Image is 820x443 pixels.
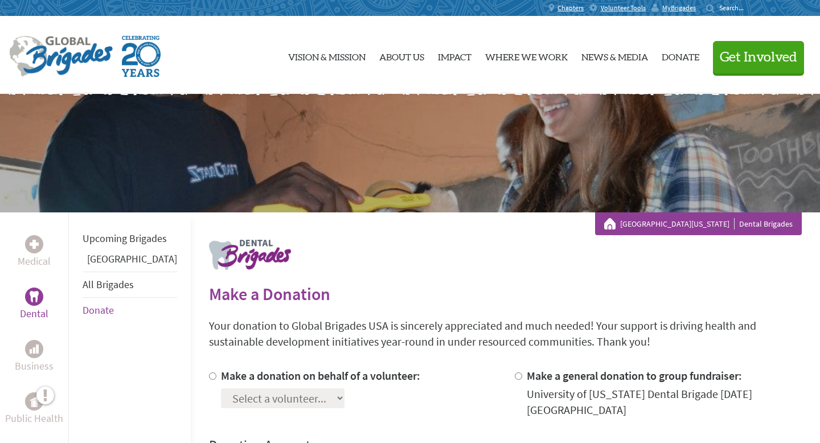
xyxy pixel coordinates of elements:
[438,26,471,85] a: Impact
[485,26,568,85] a: Where We Work
[30,396,39,407] img: Public Health
[83,232,167,245] a: Upcoming Brigades
[720,51,797,64] span: Get Involved
[83,303,114,317] a: Donate
[5,392,63,426] a: Public HealthPublic Health
[20,288,48,322] a: DentalDental
[9,36,113,77] img: Global Brigades Logo
[209,318,802,350] p: Your donation to Global Brigades USA is sincerely appreciated and much needed! Your support is dr...
[30,240,39,249] img: Medical
[221,368,420,383] label: Make a donation on behalf of a volunteer:
[83,226,177,251] li: Upcoming Brigades
[18,235,51,269] a: MedicalMedical
[30,291,39,302] img: Dental
[713,41,804,73] button: Get Involved
[581,26,648,85] a: News & Media
[662,26,699,85] a: Donate
[15,358,54,374] p: Business
[83,278,134,291] a: All Brigades
[662,3,696,13] span: MyBrigades
[83,251,177,272] li: Panama
[25,340,43,358] div: Business
[20,306,48,322] p: Dental
[527,386,802,418] div: University of [US_STATE] Dental Brigade [DATE] [GEOGRAPHIC_DATA]
[25,288,43,306] div: Dental
[601,3,646,13] span: Volunteer Tools
[557,3,584,13] span: Chapters
[15,340,54,374] a: BusinessBusiness
[25,235,43,253] div: Medical
[209,284,802,304] h2: Make a Donation
[83,272,177,298] li: All Brigades
[25,392,43,411] div: Public Health
[30,344,39,354] img: Business
[719,3,752,12] input: Search...
[18,253,51,269] p: Medical
[87,252,177,265] a: [GEOGRAPHIC_DATA]
[288,26,366,85] a: Vision & Mission
[379,26,424,85] a: About Us
[5,411,63,426] p: Public Health
[83,298,177,323] li: Donate
[209,240,291,270] img: logo-dental.png
[527,368,742,383] label: Make a general donation to group fundraiser:
[604,218,793,229] div: Dental Brigades
[620,218,735,229] a: [GEOGRAPHIC_DATA][US_STATE]
[122,36,161,77] img: Global Brigades Celebrating 20 Years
